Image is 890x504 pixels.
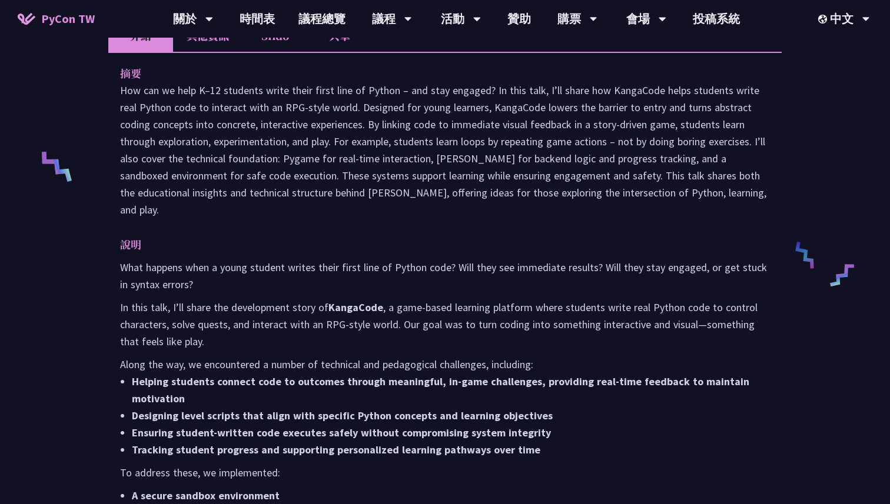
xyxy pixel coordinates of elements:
[120,65,746,82] p: 摘要
[120,356,770,373] p: Along the way, we encountered a number of technical and pedagogical challenges, including:
[132,375,749,405] strong: Helping students connect code to outcomes through meaningful, in-game challenges, providing real-...
[120,236,746,253] p: 說明
[132,489,280,502] strong: A secure sandbox environment
[120,464,770,481] p: To address these, we implemented:
[818,15,830,24] img: Locale Icon
[328,301,383,314] strong: KangaCode
[41,10,95,28] span: PyCon TW
[132,409,553,422] strong: Designing level scripts that align with specific Python concepts and learning objectives
[18,13,35,25] img: Home icon of PyCon TW 2025
[6,4,107,34] a: PyCon TW
[132,443,540,456] strong: Tracking student progress and supporting personalized learning pathways over time
[120,259,770,293] p: What happens when a young student writes their first line of Python code? Will they see immediate...
[120,299,770,350] p: In this talk, I’ll share the development story of , a game-based learning platform where students...
[120,82,770,218] p: How can we help K–12 students write their first line of Python – and stay engaged? In this talk, ...
[132,426,551,439] strong: Ensuring student-written code executes safely without compromising system integrity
